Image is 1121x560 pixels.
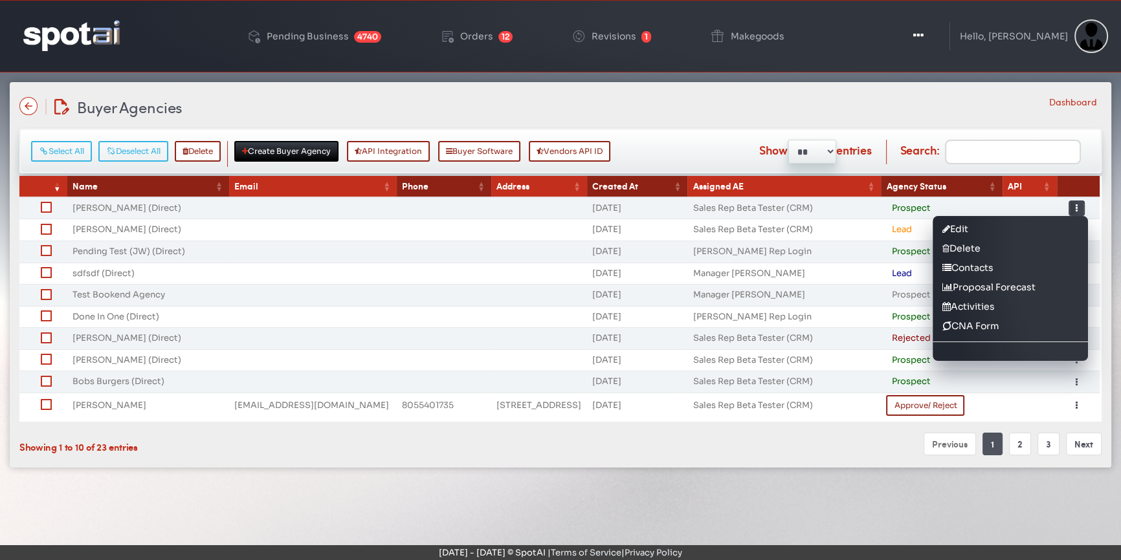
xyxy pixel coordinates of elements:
img: change-circle.png [571,28,586,44]
td: [EMAIL_ADDRESS][DOMAIN_NAME] [229,393,397,418]
div: Showing 1 to 10 of 23 entries [19,431,465,457]
th: Address: activate to sort column ascending [491,176,587,197]
td: [DATE] [587,327,688,349]
div: Orders [460,32,493,41]
button: Buyer Software [438,141,520,162]
button: Deselect All [98,141,168,162]
td: Test Bookend Agency [67,284,229,306]
td: [DATE] [587,241,688,263]
td: [PERSON_NAME] Rep Login [687,241,881,263]
div: Prospect [886,308,997,326]
a: Delete [933,239,1088,258]
img: line-12.svg [45,99,47,114]
img: name-arrow-back-state-default-icon-true-icon-only-true-type.svg [19,97,38,115]
td: [DATE] [587,197,688,219]
button: API Integration [347,141,430,162]
input: Search: [945,140,1081,164]
select: Showentries [788,140,836,164]
th: Phone: activate to sort column ascending [397,176,491,197]
img: Sterling Cooper & Partners [1074,19,1108,53]
td: Sales Rep Beta Tester (CRM) [687,349,881,371]
img: line-1.svg [949,22,950,50]
td: [DATE] [587,284,688,306]
td: Sales Rep Beta Tester (CRM) [687,371,881,393]
div: Hello, [PERSON_NAME] [960,32,1068,41]
a: Privacy Policy [625,547,682,558]
span: 4740 [354,31,381,43]
a: Pending Business 4740 [236,8,392,65]
th: Created At: activate to sort column ascending [587,176,688,197]
td: [PERSON_NAME] (Direct) [67,327,229,349]
a: Terms of Service [551,547,621,558]
div: Prospect [886,243,997,261]
td: [DATE] [587,393,688,418]
td: Sales Rep Beta Tester (CRM) [687,393,881,418]
td: [PERSON_NAME] [67,393,229,418]
a: Makegoods [699,8,795,65]
td: Sales Rep Beta Tester (CRM) [687,219,881,241]
img: edit-document.svg [54,99,69,114]
th: Email: activate to sort column ascending [229,176,397,197]
td: [DATE] [587,371,688,393]
a: 3 [1038,433,1060,455]
button: Select All [31,141,92,162]
img: order-play.png [439,28,455,44]
td: [PERSON_NAME] (Direct) [67,219,229,241]
td: [DATE] [587,349,688,371]
div: Rejected [886,330,997,347]
td: [PERSON_NAME] (Direct) [67,349,229,371]
td: [DATE] [587,219,688,241]
td: Done In One (Direct) [67,306,229,328]
td: [STREET_ADDRESS] [491,393,587,418]
div: Lead [886,265,997,283]
a: Edit [933,219,1088,239]
img: deployed-code-history.png [246,28,261,44]
a: Contacts [933,258,1088,277]
div: Makegoods [731,32,784,41]
th: API: activate to sort column ascending [1003,176,1057,197]
label: Search: [900,140,1081,164]
a: 1 [982,433,1003,455]
button: Delete [175,141,221,162]
span: Buyer Agencies [77,96,183,118]
button: Approve/ Reject [886,395,964,416]
a: Activities [933,297,1088,316]
div: Prospect [886,373,997,391]
th: Agency Status: activate to sort column ascending [881,176,1002,197]
td: Sales Rep Beta Tester (CRM) [687,327,881,349]
span: 1 [641,31,651,43]
div: Prospect [886,286,997,304]
a: 2 [1009,433,1031,455]
div: Prospect [886,200,997,217]
td: [DATE] [587,306,688,328]
div: Prospect [886,352,997,369]
button: Vendors API ID [529,141,610,162]
a: CNA Form [933,316,1088,336]
label: Show entries [759,140,872,164]
td: Manager [PERSON_NAME] [687,284,881,306]
div: Lead [886,221,997,239]
th: Assigned AE: activate to sort column ascending [687,176,881,197]
td: Bobs Burgers (Direct) [67,371,229,393]
a: Orders 12 [429,8,523,65]
a: Revisions 1 [560,8,661,65]
div: Pending Business [267,32,349,41]
li: Dashboard [1049,95,1097,108]
div: Revisions [592,32,636,41]
td: [PERSON_NAME] (Direct) [67,197,229,219]
td: Sales Rep Beta Tester (CRM) [687,197,881,219]
th: Name: activate to sort column ascending [67,176,229,197]
span: 12 [498,31,513,43]
td: Manager [PERSON_NAME] [687,263,881,285]
img: logo-reversed.png [23,20,120,50]
a: Next [1066,433,1102,455]
th: &nbsp; [1057,176,1100,197]
td: [PERSON_NAME] Rep Login [687,306,881,328]
a: Proposal Forecast [933,277,1088,297]
td: 8055401735 [397,393,491,418]
td: Pending Test (JW) (Direct) [67,241,229,263]
td: sdfsdf (Direct) [67,263,229,285]
td: [DATE] [587,263,688,285]
button: Create Buyer Agency [234,141,339,162]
